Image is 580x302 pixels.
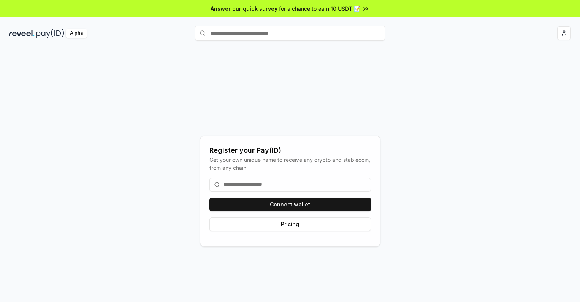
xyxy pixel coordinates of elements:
span: Answer our quick survey [211,5,277,13]
button: Connect wallet [209,198,371,211]
img: pay_id [36,29,64,38]
span: for a chance to earn 10 USDT 📝 [279,5,360,13]
div: Alpha [66,29,87,38]
div: Get your own unique name to receive any crypto and stablecoin, from any chain [209,156,371,172]
img: reveel_dark [9,29,35,38]
button: Pricing [209,217,371,231]
div: Register your Pay(ID) [209,145,371,156]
